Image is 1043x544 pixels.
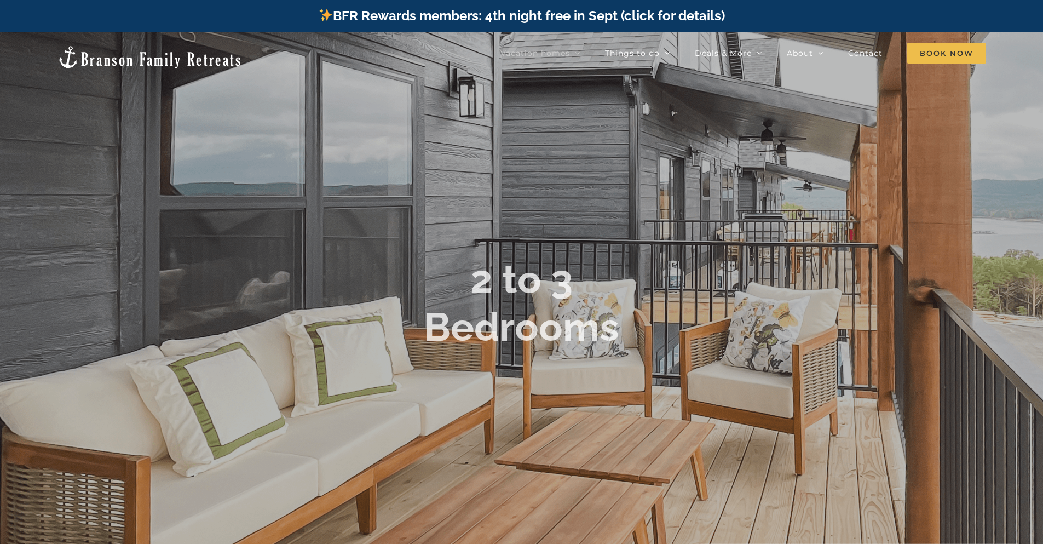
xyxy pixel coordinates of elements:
[787,42,823,64] a: About
[605,49,660,57] span: Things to do
[500,49,570,57] span: Vacation homes
[424,256,619,350] b: 2 to 3 Bedrooms
[695,42,762,64] a: Deals & More
[318,8,725,24] a: BFR Rewards members: 4th night free in Sept (click for details)
[500,42,986,64] nav: Main Menu
[787,49,813,57] span: About
[605,42,670,64] a: Things to do
[500,42,580,64] a: Vacation homes
[695,49,752,57] span: Deals & More
[848,49,883,57] span: Contact
[848,42,883,64] a: Contact
[907,43,986,64] span: Book Now
[319,8,332,21] img: ✨
[57,45,243,70] img: Branson Family Retreats Logo
[907,42,986,64] a: Book Now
